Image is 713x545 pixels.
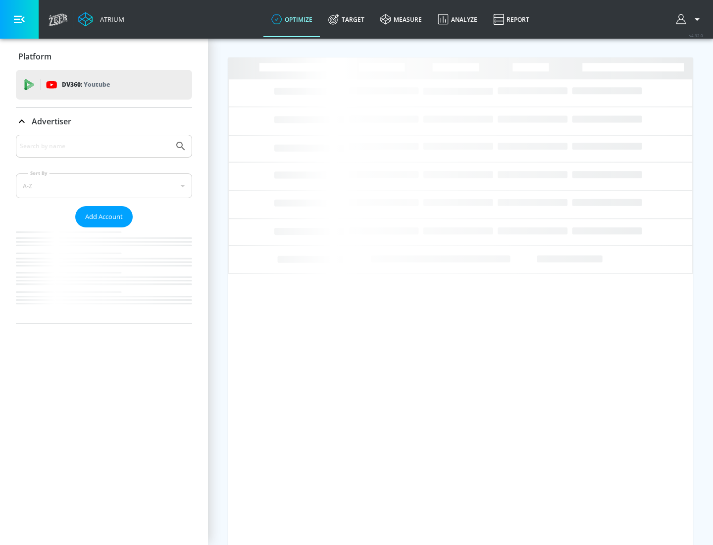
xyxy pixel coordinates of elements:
div: A-Z [16,173,192,198]
a: Report [485,1,537,37]
a: Target [320,1,372,37]
span: Add Account [85,211,123,222]
span: v 4.32.0 [689,33,703,38]
p: Youtube [84,79,110,90]
div: DV360: Youtube [16,70,192,100]
input: Search by name [20,140,170,153]
p: DV360: [62,79,110,90]
div: Advertiser [16,108,192,135]
button: Add Account [75,206,133,227]
p: Platform [18,51,51,62]
div: Atrium [96,15,124,24]
a: Analyze [430,1,485,37]
a: Atrium [78,12,124,27]
nav: list of Advertiser [16,227,192,324]
label: Sort By [28,170,50,176]
div: Advertiser [16,135,192,324]
div: Platform [16,43,192,70]
p: Advertiser [32,116,71,127]
a: optimize [263,1,320,37]
a: measure [372,1,430,37]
